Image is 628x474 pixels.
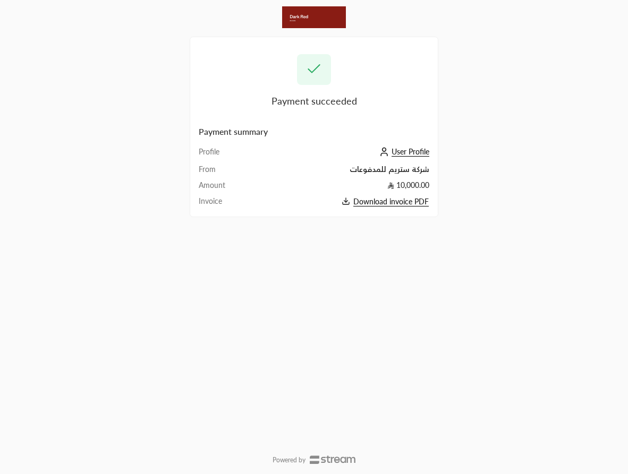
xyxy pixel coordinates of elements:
td: Profile [199,146,251,164]
a: User Profile [377,147,429,156]
img: Company Logo [282,6,346,28]
p: Powered by [273,456,305,464]
td: 10,000.00 [251,180,429,196]
td: Amount [199,180,251,196]
td: شركة ستريم للمدفوعات [251,164,429,180]
td: From [199,164,251,180]
div: Payment succeeded [199,93,429,108]
span: Download invoice PDF [353,197,429,206]
h2: Payment summary [199,125,429,138]
td: Invoice [199,196,251,208]
span: User Profile [392,147,429,157]
button: Download invoice PDF [251,196,429,208]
